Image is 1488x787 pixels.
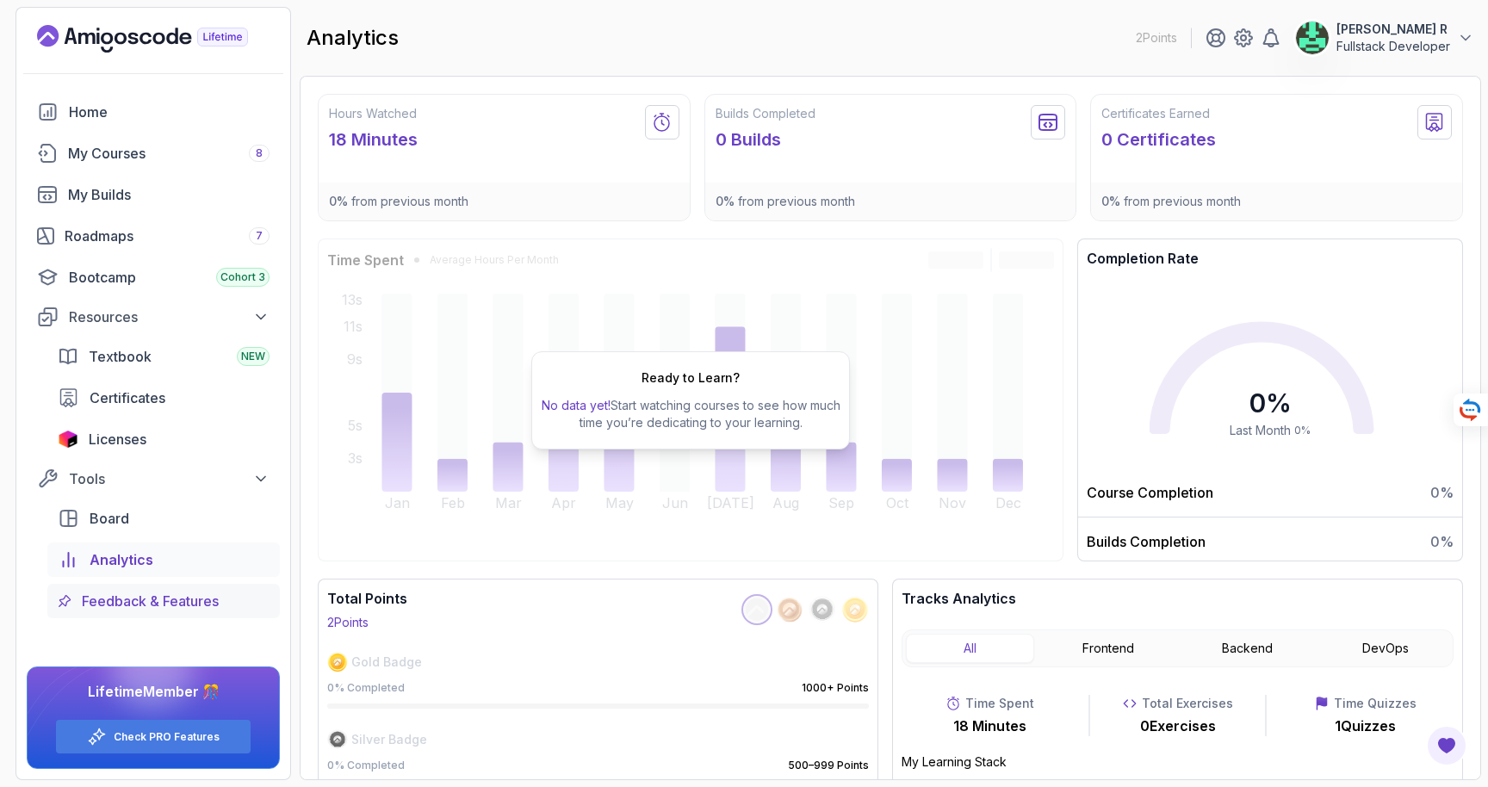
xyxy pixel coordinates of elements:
[58,431,78,448] img: jetbrains icon
[27,177,280,212] a: builds
[69,102,270,122] div: Home
[1230,422,1291,439] span: Last Month
[329,193,468,210] p: from previous month
[1336,38,1450,55] p: Fullstack Developer
[1430,531,1454,552] span: 0 %
[906,634,1034,663] button: All
[27,136,280,170] a: courses
[642,369,740,387] h2: Ready to Learn?
[89,429,146,449] span: Licenses
[1295,21,1474,55] button: user profile image[PERSON_NAME] RFullstack Developer
[329,105,418,122] h2: Hours Watched
[114,730,220,744] a: Check PRO Features
[327,681,405,695] p: 0 % Completed
[1430,482,1454,503] span: 0 %
[716,194,735,208] span: 0 %
[65,226,270,246] div: Roadmaps
[27,219,280,253] a: roadmaps
[1101,105,1216,122] h2: Certificates Earned
[716,193,855,210] p: from previous month
[47,542,280,577] a: analytics
[27,95,280,129] a: home
[902,588,1454,609] h3: Tracks Analytics
[69,468,270,489] div: Tools
[1321,634,1449,663] button: DevOps
[902,753,1454,771] p: My Learning Stack
[47,584,280,618] a: feedback
[47,422,280,456] a: licenses
[90,549,153,570] span: Analytics
[220,270,265,284] span: Cohort 3
[69,267,270,288] div: Bootcamp
[1334,695,1417,712] p: Time Quizzes
[329,194,348,208] span: 0 %
[47,501,280,536] a: board
[351,654,422,671] span: Gold Badge
[1426,725,1467,766] button: Open Feedback Button
[351,731,427,748] span: Silver Badge
[68,184,270,205] div: My Builds
[1078,248,1462,269] h3: Completion Rate
[802,681,869,695] p: 1000+ Points
[1101,193,1241,210] p: from previous month
[716,105,815,122] h2: Builds Completed
[716,127,815,152] p: 0 Builds
[90,387,165,408] span: Certificates
[1087,482,1213,503] p: Course Completion
[27,463,280,494] button: Tools
[1140,716,1216,736] p: 0 Exercises
[256,229,263,243] span: 7
[1183,634,1311,663] button: Backend
[27,260,280,294] a: bootcamp
[89,346,152,367] span: Textbook
[539,397,842,431] p: Start watching courses to see how much time you’re dedicating to your learning.
[1142,695,1233,712] p: Total Exercises
[965,695,1034,712] p: Time Spent
[327,588,407,609] h3: Total Points
[1294,424,1311,437] span: 0 %
[256,146,263,160] span: 8
[27,301,280,332] button: Resources
[47,339,280,374] a: textbook
[1336,21,1450,38] p: [PERSON_NAME] R
[1136,29,1177,46] p: 2 Points
[47,381,280,415] a: certificates
[90,508,129,529] span: Board
[327,759,405,772] p: 0 % Completed
[37,25,288,53] a: Landing page
[1296,22,1329,54] img: user profile image
[542,398,611,412] span: No data yet!
[788,759,869,772] p: 500–999 Points
[327,614,369,631] p: 2 Points
[82,591,219,611] span: Feedback & Features
[1249,387,1292,418] span: 0 %
[1045,634,1173,663] button: Frontend
[1335,716,1396,736] p: 1 Quizzes
[329,127,418,152] p: 18 Minutes
[241,350,265,363] span: NEW
[68,143,270,164] div: My Courses
[1101,194,1120,208] span: 0 %
[953,716,1026,736] p: 18 Minutes
[307,24,399,52] h2: analytics
[69,307,270,327] div: Resources
[55,719,251,754] button: Check PRO Features
[1101,127,1216,152] p: 0 Certificates
[1087,531,1206,552] p: Builds Completion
